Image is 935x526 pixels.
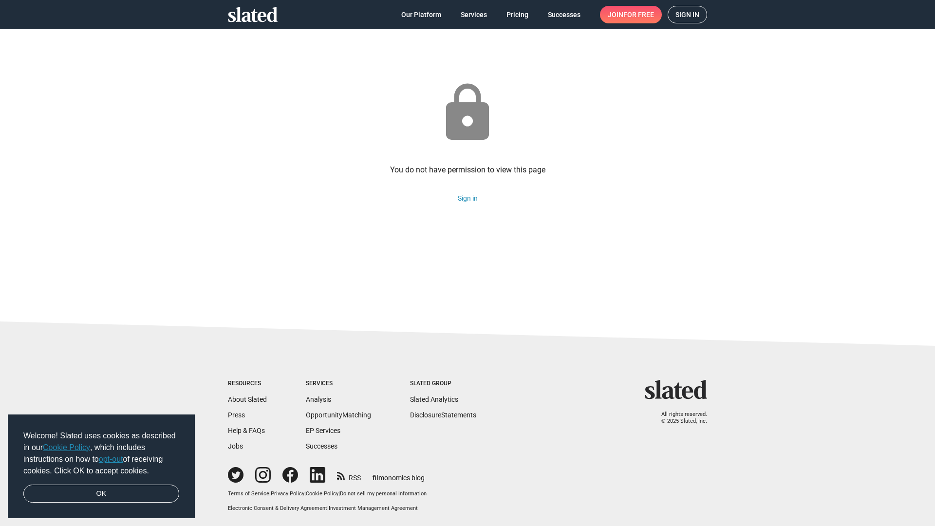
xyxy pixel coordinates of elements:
[228,411,245,419] a: Press
[651,411,707,425] p: All rights reserved. © 2025 Slated, Inc.
[401,6,441,23] span: Our Platform
[306,411,371,419] a: OpportunityMatching
[8,414,195,519] div: cookieconsent
[373,474,384,482] span: film
[458,194,478,202] a: Sign in
[393,6,449,23] a: Our Platform
[410,395,458,403] a: Slated Analytics
[228,490,269,497] a: Terms of Service
[329,505,418,511] a: Investment Management Agreement
[540,6,588,23] a: Successes
[340,490,427,498] button: Do not sell my personal information
[327,505,329,511] span: |
[453,6,495,23] a: Services
[271,490,304,497] a: Privacy Policy
[304,490,306,497] span: |
[269,490,271,497] span: |
[623,6,654,23] span: for free
[675,6,699,23] span: Sign in
[461,6,487,23] span: Services
[228,427,265,434] a: Help & FAQs
[548,6,580,23] span: Successes
[337,468,361,483] a: RSS
[608,6,654,23] span: Join
[43,443,90,451] a: Cookie Policy
[410,380,476,388] div: Slated Group
[23,430,179,477] span: Welcome! Slated uses cookies as described in our , which includes instructions on how to of recei...
[410,411,476,419] a: DisclosureStatements
[499,6,536,23] a: Pricing
[668,6,707,23] a: Sign in
[306,427,340,434] a: EP Services
[338,490,340,497] span: |
[99,455,123,463] a: opt-out
[435,81,500,145] mat-icon: lock
[306,442,337,450] a: Successes
[390,165,545,175] div: You do not have permission to view this page
[306,490,338,497] a: Cookie Policy
[600,6,662,23] a: Joinfor free
[228,395,267,403] a: About Slated
[306,380,371,388] div: Services
[506,6,528,23] span: Pricing
[373,466,425,483] a: filmonomics blog
[228,442,243,450] a: Jobs
[228,505,327,511] a: Electronic Consent & Delivery Agreement
[23,485,179,503] a: dismiss cookie message
[228,380,267,388] div: Resources
[306,395,331,403] a: Analysis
